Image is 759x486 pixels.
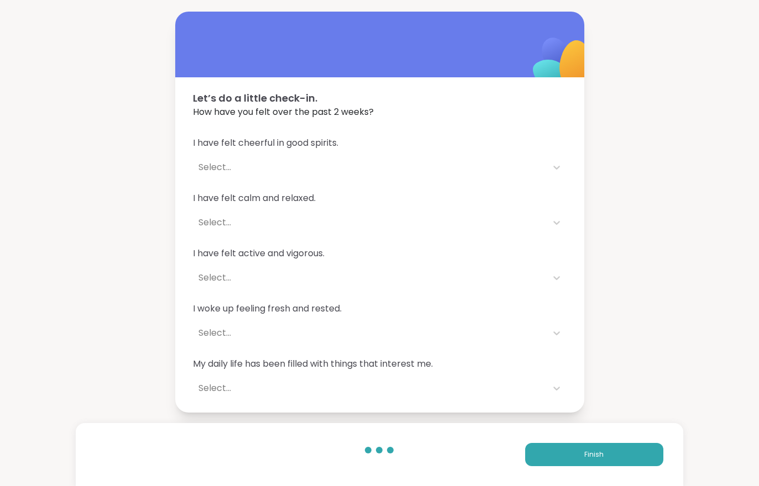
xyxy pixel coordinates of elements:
[525,443,663,466] button: Finish
[193,136,567,150] span: I have felt cheerful in good spirits.
[193,357,567,371] span: My daily life has been filled with things that interest me.
[198,326,541,340] div: Select...
[198,382,541,395] div: Select...
[193,247,567,260] span: I have felt active and vigorous.
[193,91,567,105] span: Let’s do a little check-in.
[507,9,617,119] img: ShareWell Logomark
[198,271,541,284] div: Select...
[198,161,541,174] div: Select...
[193,105,567,119] span: How have you felt over the past 2 weeks?
[584,450,604,459] span: Finish
[198,216,541,229] div: Select...
[193,302,567,315] span: I woke up feeling fresh and rested.
[193,192,567,205] span: I have felt calm and relaxed.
